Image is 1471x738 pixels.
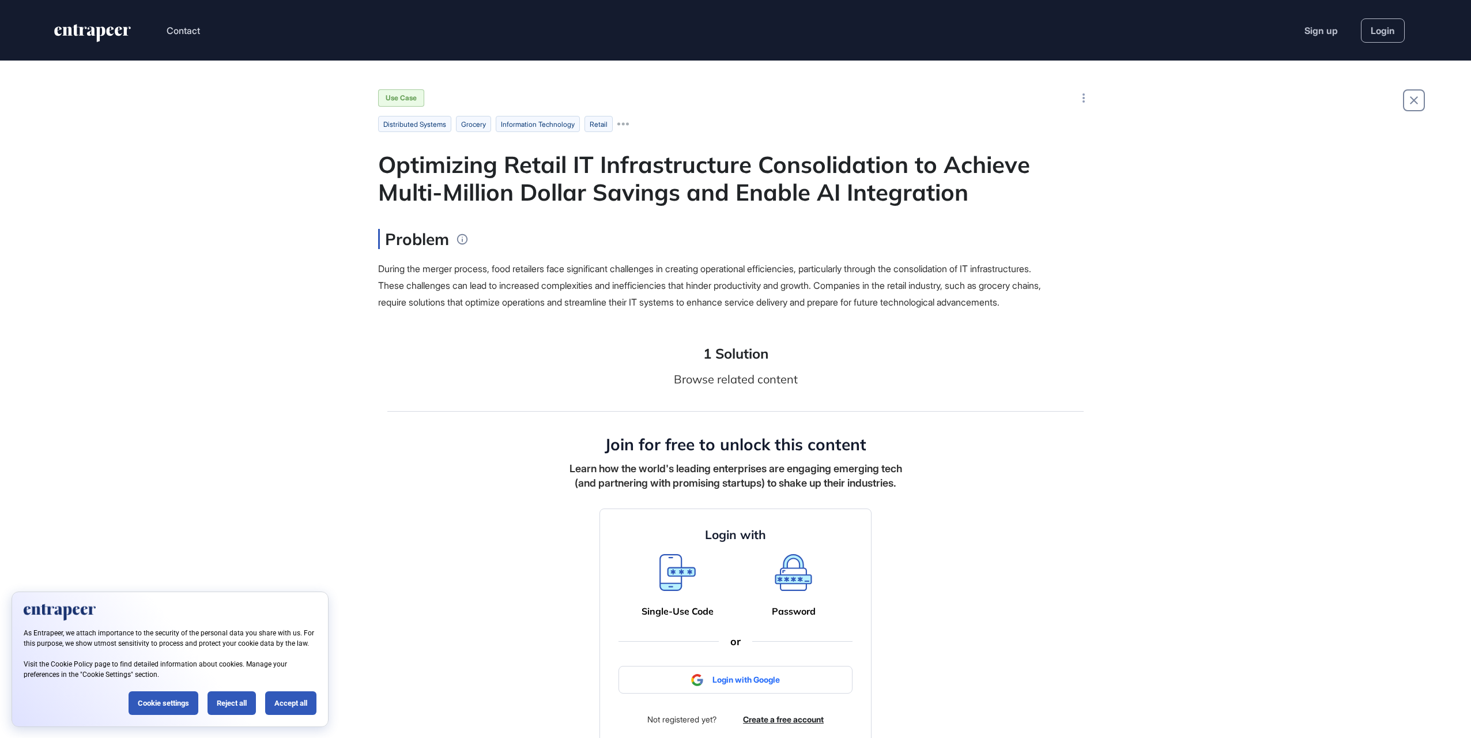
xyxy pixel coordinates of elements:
h4: Join for free to unlock this content [605,435,866,454]
div: Browse related content [674,371,798,388]
a: Password [772,606,816,617]
div: Learn how the world's leading enterprises are engaging emerging tech (and partnering with promisi... [563,461,908,490]
a: Sign up [1304,24,1338,37]
a: Create a free account [743,713,824,725]
h4: Login with [705,528,766,542]
li: retail [584,116,613,132]
div: Optimizing Retail IT Infrastructure Consolidation to Achieve Multi-Million Dollar Savings and Ena... [378,150,1093,206]
div: or [719,635,752,648]
a: entrapeer-logo [53,24,132,46]
a: Login [1361,18,1405,43]
a: Single-Use Code [642,606,714,617]
li: Grocery [456,116,491,132]
div: Use Case [378,89,424,107]
li: distributed systems [378,116,451,132]
button: Contact [167,23,200,38]
div: Not registered yet? [647,712,716,726]
h3: Problem [378,229,449,249]
li: 1 Solution [703,345,768,362]
span: During the merger process, food retailers face significant challenges in creating operational eff... [378,263,1041,308]
li: Information Technology [496,116,580,132]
